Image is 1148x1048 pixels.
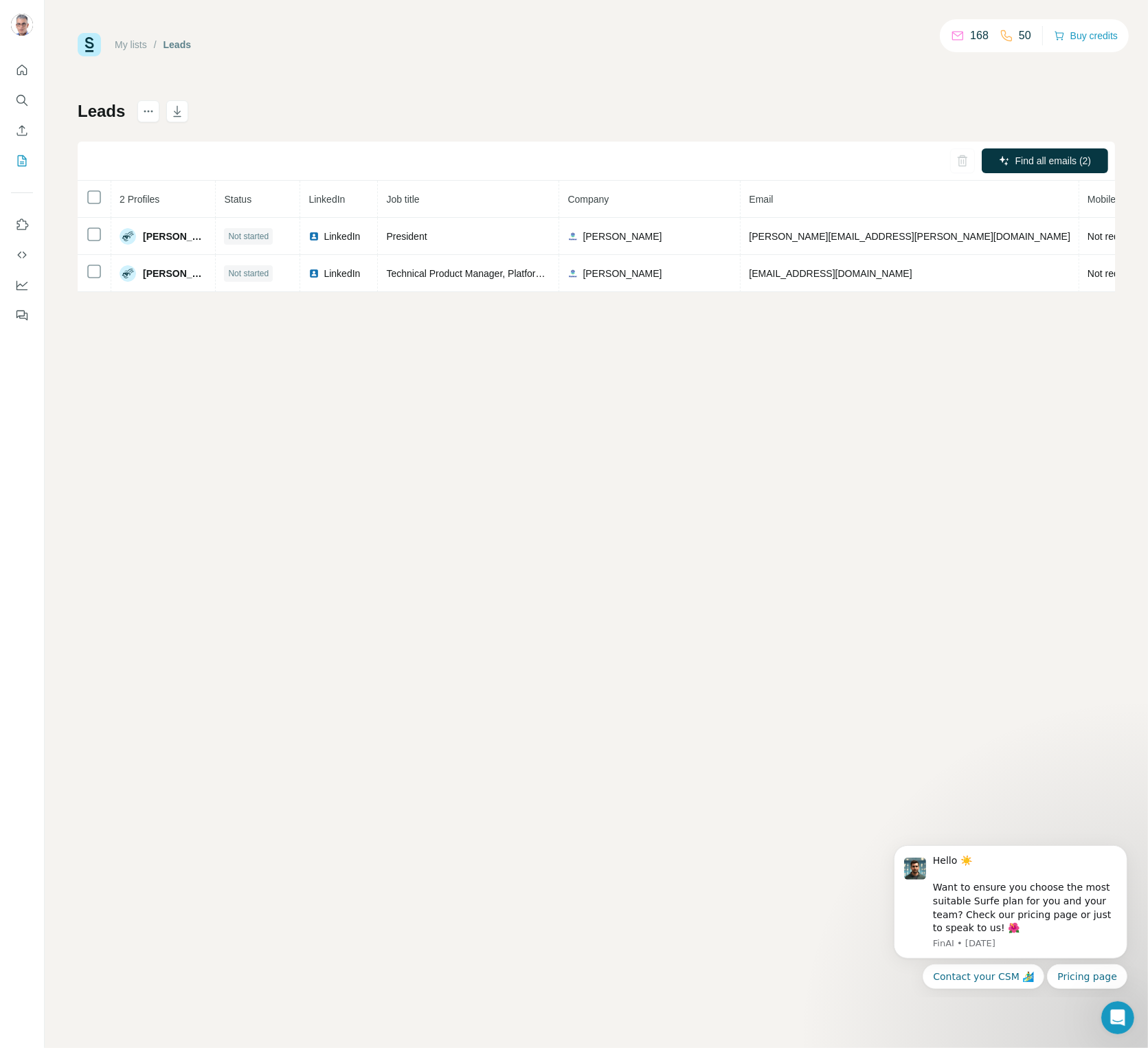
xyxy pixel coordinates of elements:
[583,267,662,280] span: [PERSON_NAME]
[324,230,360,243] span: LinkedIn
[567,268,578,279] img: company-logo
[583,230,662,243] span: [PERSON_NAME]
[120,265,136,282] img: Avatar
[324,267,360,280] span: LinkedIn
[143,230,207,243] span: [PERSON_NAME]
[308,268,319,279] img: LinkedIn logo
[873,834,1148,997] iframe: Intercom notifications message
[115,39,147,50] a: My lists
[749,194,773,205] span: Email
[1015,154,1091,168] span: Find all emails (2)
[11,118,33,143] button: Enrich CSV
[143,267,207,280] span: [PERSON_NAME]
[970,27,989,44] p: 168
[567,231,578,242] img: company-logo
[749,268,912,279] span: [EMAIL_ADDRESS][DOMAIN_NAME]
[164,38,191,52] div: Leads
[120,228,136,245] img: Avatar
[11,303,33,328] button: Feedback
[308,231,319,242] img: LinkedIn logo
[386,194,419,205] span: Job title
[78,33,101,56] img: Surfe Logo
[386,231,427,242] span: President
[228,267,269,280] span: Not started
[11,273,33,298] button: Dashboard
[386,268,564,279] span: Technical Product Manager, Platform One
[1054,26,1118,45] button: Buy credits
[11,88,33,113] button: Search
[224,194,251,205] span: Status
[982,148,1108,173] button: Find all emails (2)
[11,58,33,82] button: Quick start
[1019,27,1031,44] p: 50
[11,14,33,36] img: Avatar
[308,194,345,205] span: LinkedIn
[120,194,159,205] span: 2 Profiles
[1088,268,1148,279] span: Not requested
[567,194,609,205] span: Company
[11,212,33,237] button: Use Surfe on LinkedIn
[1088,231,1148,242] span: Not requested
[154,38,157,52] li: /
[11,148,33,173] button: My lists
[137,100,159,122] button: actions
[78,100,125,122] h1: Leads
[1101,1001,1134,1034] iframe: Intercom live chat
[11,243,33,267] button: Use Surfe API
[749,231,1070,242] span: [PERSON_NAME][EMAIL_ADDRESS][PERSON_NAME][DOMAIN_NAME]
[1088,194,1116,205] span: Mobile
[228,230,269,243] span: Not started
